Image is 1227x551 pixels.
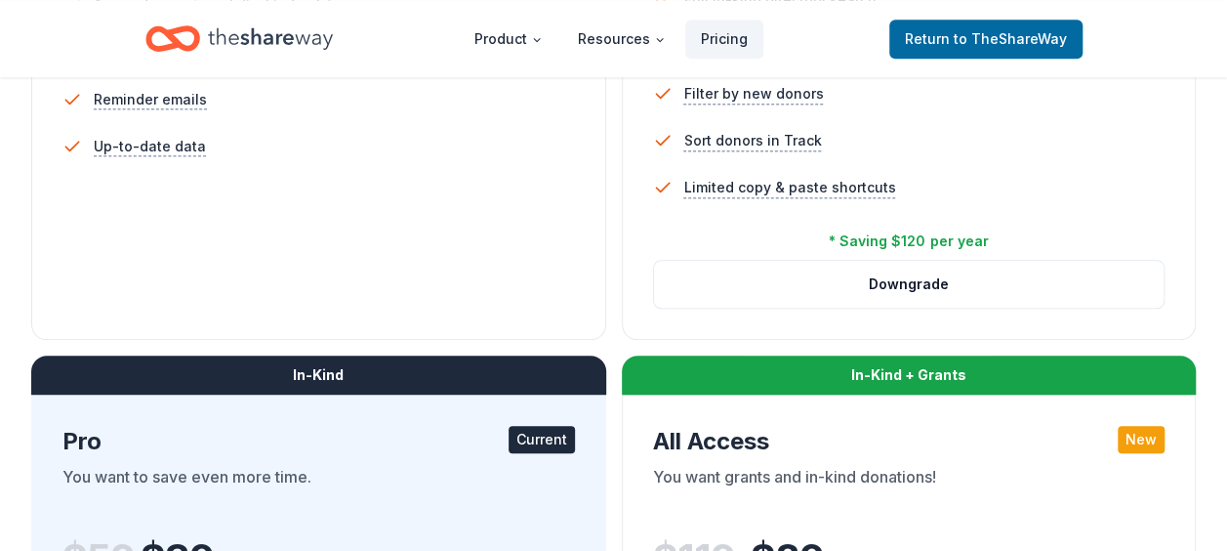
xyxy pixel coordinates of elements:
div: You want grants and in-kind donations! [653,465,1166,520]
div: You want to save even more time. [62,465,575,520]
nav: Main [459,16,763,62]
div: * Saving $120 per year [829,230,988,253]
span: Sort donors in Track [684,129,822,152]
button: Product [459,20,558,59]
button: Resources [562,20,681,59]
span: to TheShareWay [954,30,1067,47]
span: Return [905,27,1067,51]
div: In-Kind + Grants [622,356,1197,395]
a: Pricing [685,20,763,59]
div: All Access [653,426,1166,457]
div: New [1118,426,1165,453]
div: Pro [62,426,575,457]
div: Current [509,426,575,453]
button: Downgrade [654,261,1165,308]
span: Reminder emails [94,88,207,111]
div: In-Kind [31,356,606,395]
span: Filter by new donors [684,82,824,106]
span: Limited copy & paste shortcuts [684,176,896,199]
span: Up-to-date data [94,135,206,158]
a: Returnto TheShareWay [889,20,1083,59]
a: Home [145,16,333,62]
